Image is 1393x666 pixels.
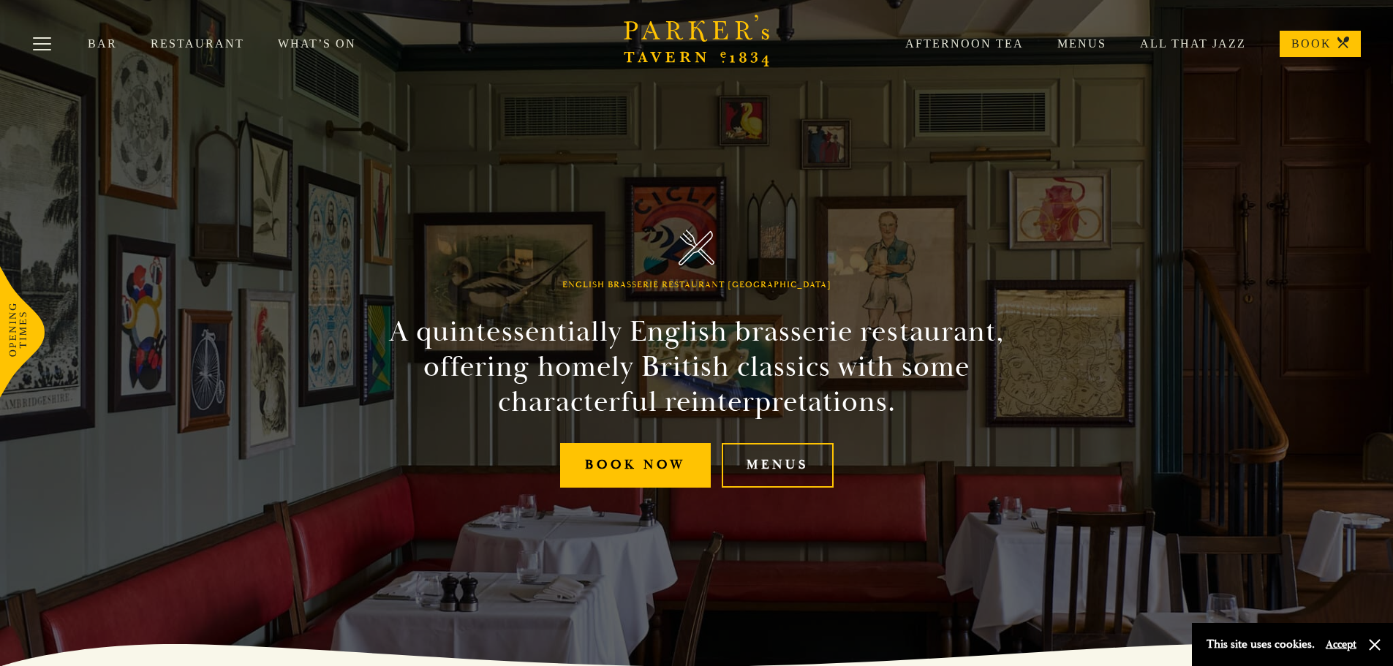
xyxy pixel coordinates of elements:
[1367,637,1382,652] button: Close and accept
[560,443,711,488] a: Book Now
[1207,634,1315,655] p: This site uses cookies.
[722,443,834,488] a: Menus
[679,230,714,265] img: Parker's Tavern Brasserie Cambridge
[363,314,1030,420] h2: A quintessentially English brasserie restaurant, offering homely British classics with some chara...
[1326,637,1356,651] button: Accept
[562,280,831,290] h1: English Brasserie Restaurant [GEOGRAPHIC_DATA]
